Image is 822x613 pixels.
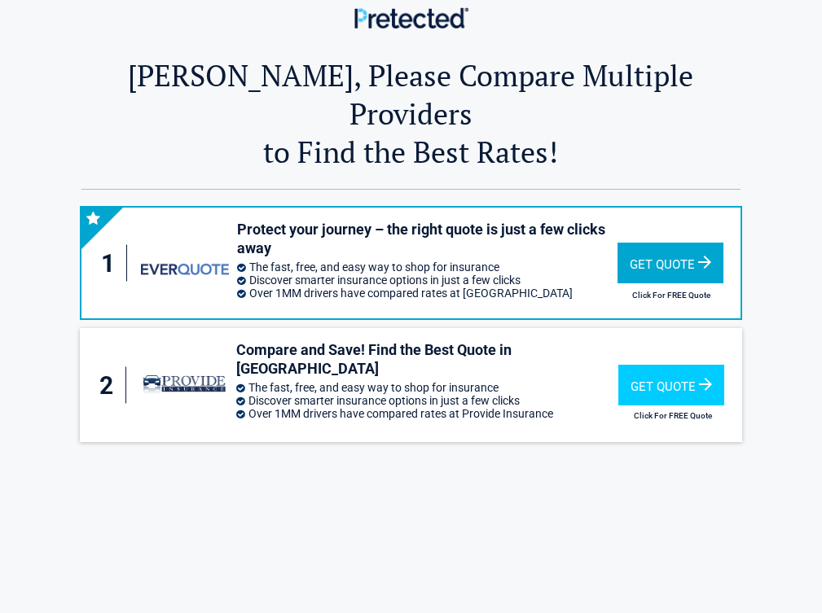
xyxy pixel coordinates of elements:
li: The fast, free, and easy way to shop for insurance [236,381,618,394]
li: Discover smarter insurance options in just a few clicks [237,274,617,287]
h2: [PERSON_NAME], Please Compare Multiple Providers to Find the Best Rates! [81,56,740,171]
li: The fast, free, and easy way to shop for insurance [237,261,617,274]
div: 2 [96,367,126,404]
h2: Click For FREE Quote [618,411,727,420]
h3: Compare and Save! Find the Best Quote in [GEOGRAPHIC_DATA] [236,340,618,379]
h3: Protect your journey – the right quote is just a few clicks away [237,220,617,258]
li: Discover smarter insurance options in just a few clicks [236,394,618,407]
li: Over 1MM drivers have compared rates at [GEOGRAPHIC_DATA] [237,287,617,300]
div: Get Quote [618,243,723,283]
li: Over 1MM drivers have compared rates at Provide Insurance [236,407,618,420]
h2: Click For FREE Quote [618,291,726,300]
div: 1 [98,245,128,282]
img: Main Logo [354,7,468,28]
img: provide-insurance's logo [140,364,228,407]
div: Get Quote [618,365,724,405]
img: everquote's logo [141,264,229,275]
